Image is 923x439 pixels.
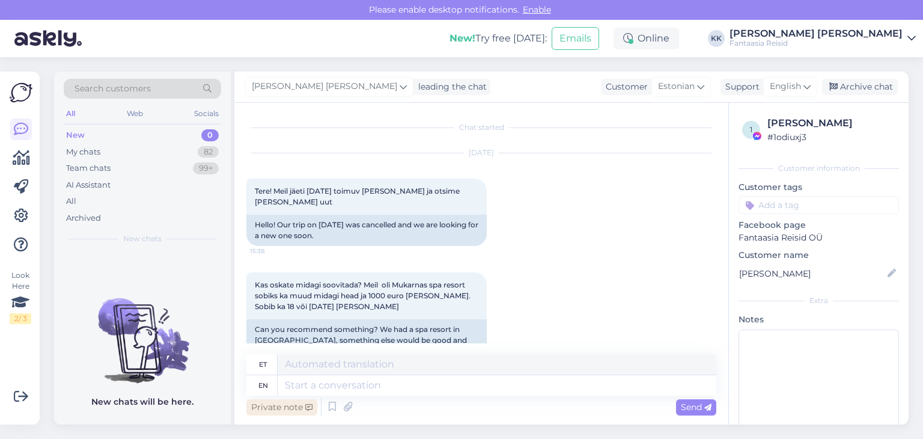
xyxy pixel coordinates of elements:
[720,81,760,93] div: Support
[730,29,916,48] a: [PERSON_NAME] [PERSON_NAME]Fantaasia Reisid
[739,232,899,244] p: Fantaasia Reisid OÜ
[552,27,599,50] button: Emails
[201,129,219,141] div: 0
[601,81,648,93] div: Customer
[770,80,801,93] span: English
[64,106,78,121] div: All
[739,181,899,194] p: Customer tags
[449,32,475,44] b: New!
[192,106,221,121] div: Socials
[66,162,111,174] div: Team chats
[739,267,885,280] input: Add name
[822,79,898,95] div: Archive chat
[66,179,111,191] div: AI Assistant
[750,125,752,134] span: 1
[681,402,711,413] span: Send
[449,31,547,46] div: Try free [DATE]:
[259,354,267,375] div: et
[255,186,461,206] span: Tere! Meil jäeti [DATE] toimuv [PERSON_NAME] ja otsime [PERSON_NAME] uut
[193,162,219,174] div: 99+
[10,270,31,324] div: Look Here
[708,30,725,47] div: KK
[10,81,32,104] img: Askly Logo
[614,28,679,49] div: Online
[54,277,231,385] img: No chats
[255,280,472,311] span: Kas oskate midagi soovitada? Meil oli Mukarnas spa resort sobiks ka muud midagi head ja 1000 euro...
[246,319,487,361] div: Can you recommend something? We had a spa resort in [GEOGRAPHIC_DATA], something else would be go...
[10,313,31,324] div: 2 / 3
[739,249,899,262] p: Customer name
[246,215,487,246] div: Hello! Our trip on [DATE] was cancelled and we are looking for a new one soon.
[739,196,899,214] input: Add a tag
[198,146,219,158] div: 82
[66,212,101,224] div: Archived
[246,147,716,158] div: [DATE]
[66,129,85,141] div: New
[75,82,151,95] span: Search customers
[91,396,193,408] p: New chats will be here.
[252,80,397,93] span: [PERSON_NAME] [PERSON_NAME]
[66,195,76,207] div: All
[658,80,695,93] span: Estonian
[258,375,268,396] div: en
[250,247,295,256] span: 15:38
[246,122,716,133] div: Chat started
[124,106,145,121] div: Web
[730,38,903,48] div: Fantaasia Reisid
[739,219,899,232] p: Facebook page
[66,146,100,158] div: My chats
[246,399,317,416] div: Private note
[730,29,903,38] div: [PERSON_NAME] [PERSON_NAME]
[519,4,555,15] span: Enable
[767,130,895,144] div: # 1odiuxj3
[739,295,899,306] div: Extra
[739,163,899,174] div: Customer information
[123,233,162,244] span: New chats
[767,116,895,130] div: [PERSON_NAME]
[739,313,899,326] p: Notes
[413,81,487,93] div: leading the chat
